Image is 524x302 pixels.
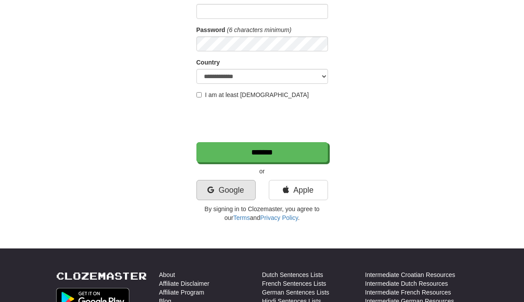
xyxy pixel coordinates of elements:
a: Google [196,180,256,200]
a: Clozemaster [56,270,147,281]
a: Dutch Sentences Lists [262,270,323,279]
a: German Sentences Lists [262,288,329,297]
p: or [196,167,328,176]
a: Apple [269,180,328,200]
a: Intermediate Croatian Resources [365,270,455,279]
label: Password [196,25,225,34]
label: Country [196,58,220,67]
a: About [159,270,175,279]
label: I am at least [DEMOGRAPHIC_DATA] [196,90,309,99]
iframe: reCAPTCHA [196,104,330,138]
a: Intermediate French Resources [365,288,451,297]
a: Terms [233,214,250,221]
em: (6 characters minimum) [227,26,292,33]
a: Privacy Policy [260,214,298,221]
p: By signing in to Clozemaster, you agree to our and . [196,205,328,222]
a: Affiliate Disclaimer [159,279,210,288]
a: French Sentences Lists [262,279,326,288]
input: I am at least [DEMOGRAPHIC_DATA] [196,92,202,97]
a: Affiliate Program [159,288,204,297]
a: Intermediate Dutch Resources [365,279,448,288]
